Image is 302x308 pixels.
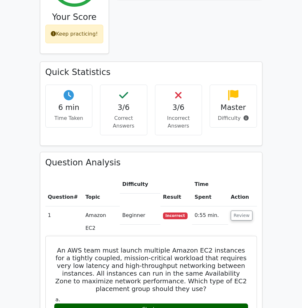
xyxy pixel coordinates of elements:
[56,296,60,303] span: a.
[45,25,103,43] div: Keep practicing!
[215,103,252,112] h4: Master
[231,211,252,221] button: Review
[45,175,83,206] th: #
[83,175,120,206] th: Topic
[192,175,228,206] th: Time Spent
[160,175,192,206] th: Result
[215,114,252,122] p: Difficulty
[51,114,87,122] p: Time Taken
[45,157,257,168] h3: Question Analysis
[53,246,249,293] h5: An AWS team must launch multiple Amazon EC2 instances for a tightly coupled, mission-critical wor...
[120,175,160,194] th: Difficulty
[105,103,142,112] h4: 3/6
[192,206,228,225] td: 0:55 min.
[45,206,83,237] td: 1
[48,194,74,200] span: Question
[83,206,120,237] td: Amazon EC2
[160,114,197,130] p: Incorrect Answers
[51,103,87,112] h4: 6 min
[45,12,104,22] h3: Your Score
[45,67,257,77] h3: Quick Statistics
[228,175,257,206] th: Action
[160,103,197,112] h4: 3/6
[120,206,160,225] td: Beginner
[105,114,142,130] p: Correct Answers
[163,212,188,219] span: Incorrect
